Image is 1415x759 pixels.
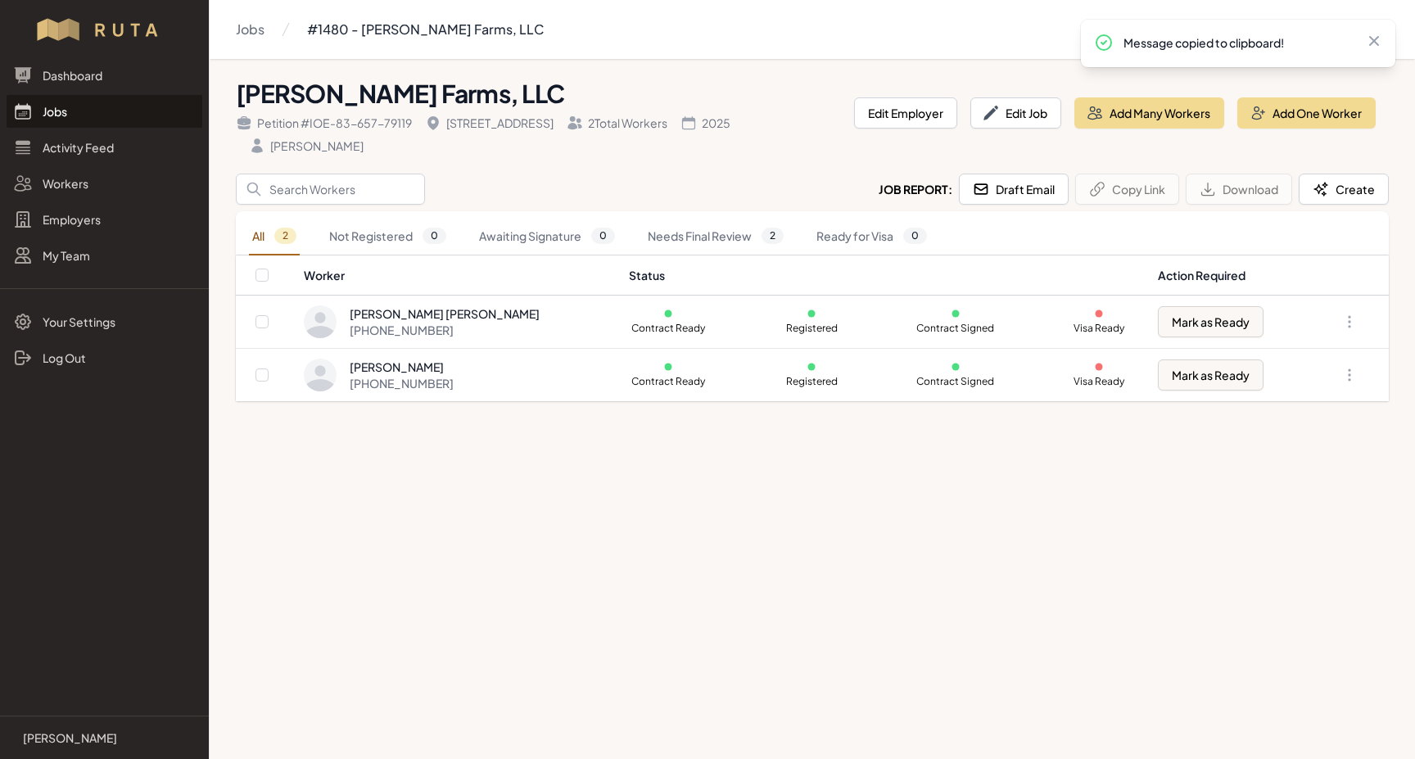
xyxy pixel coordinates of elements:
span: 2 [274,228,296,244]
p: Contract Signed [916,375,995,388]
button: Download [1186,174,1292,205]
span: 0 [591,228,615,244]
p: Contract Ready [629,375,707,388]
h1: [PERSON_NAME] Farms, LLC [236,79,841,108]
button: Create [1299,174,1389,205]
a: Jobs [236,13,264,46]
div: Worker [304,267,609,283]
a: Ready for Visa [813,218,930,255]
button: Add One Worker [1237,97,1376,129]
h2: Job Report: [879,181,952,197]
div: [PERSON_NAME] [249,138,364,154]
div: 2025 [680,115,730,131]
img: Workflow [34,16,174,43]
p: Visa Ready [1060,322,1138,335]
div: 2 Total Workers [567,115,667,131]
a: Awaiting Signature [476,218,618,255]
span: 0 [423,228,446,244]
a: Employers [7,203,202,236]
a: Not Registered [326,218,450,255]
div: [STREET_ADDRESS] [425,115,554,131]
a: Dashboard [7,59,202,92]
a: #1480 - [PERSON_NAME] Farms, LLC [307,13,544,46]
th: Action Required [1148,255,1309,296]
p: Registered [772,375,851,388]
p: Registered [772,322,851,335]
div: Petition # IOE-83-657-79119 [236,115,412,131]
a: Workers [7,167,202,200]
span: 0 [903,228,927,244]
a: Your Settings [7,305,202,338]
a: [PERSON_NAME] [13,730,196,746]
button: Edit Job [970,97,1061,129]
button: Edit Employer [854,97,957,129]
p: Visa Ready [1060,375,1138,388]
button: Draft Email [959,174,1069,205]
p: Contract Signed [916,322,995,335]
p: [PERSON_NAME] [23,730,117,746]
button: Mark as Ready [1158,306,1264,337]
p: Message copied to clipboard! [1123,34,1353,51]
p: Contract Ready [629,322,707,335]
a: My Team [7,239,202,272]
div: [PERSON_NAME] [350,359,454,375]
nav: Breadcrumb [236,13,544,46]
div: [PHONE_NUMBER] [350,322,540,338]
a: Log Out [7,341,202,374]
a: Jobs [7,95,202,128]
a: Needs Final Review [644,218,787,255]
a: Activity Feed [7,131,202,164]
nav: Tabs [236,218,1389,255]
span: 2 [762,228,784,244]
a: All [249,218,300,255]
div: [PHONE_NUMBER] [350,375,454,391]
button: Mark as Ready [1158,359,1264,391]
th: Status [619,255,1148,296]
div: [PERSON_NAME] [PERSON_NAME] [350,305,540,322]
button: Add Many Workers [1074,97,1224,129]
button: Copy Link [1075,174,1179,205]
input: Search Workers [236,174,425,205]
